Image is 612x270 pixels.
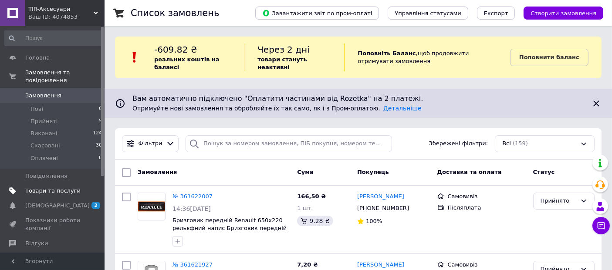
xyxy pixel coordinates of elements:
[358,50,416,57] b: Поповніть Баланс
[25,187,81,195] span: Товари та послуги
[91,202,100,209] span: 2
[531,10,596,17] span: Створити замовлення
[99,154,102,162] span: 0
[30,105,43,113] span: Нові
[28,13,105,21] div: Ваш ID: 4074853
[172,205,211,212] span: 14:36[DATE]
[484,10,508,17] span: Експорт
[30,154,58,162] span: Оплачені
[25,202,90,210] span: [DEMOGRAPHIC_DATA]
[132,94,584,104] span: Вам автоматично підключено "Оплатити частинами від Rozetka" на 2 платежі.
[138,169,177,175] span: Замовлення
[429,140,488,148] span: Збережені фільтри:
[25,54,50,62] span: Головна
[138,193,166,220] a: Фото товару
[297,216,333,226] div: 9.28 ₴
[477,7,515,20] button: Експорт
[28,5,94,13] span: TIR-Аксесуари
[515,10,603,16] a: Створити замовлення
[30,142,60,150] span: Скасовані
[357,169,389,175] span: Покупець
[154,56,220,70] b: реальних коштів на балансі
[383,105,422,112] a: Детальніше
[99,105,102,113] span: 0
[541,197,577,206] div: Прийнято
[592,217,610,234] button: Чат з покупцем
[297,193,326,200] span: 166,50 ₴
[139,140,162,148] span: Фільтри
[297,169,313,175] span: Cума
[4,30,103,46] input: Пошук
[96,142,102,150] span: 30
[172,193,213,200] a: № 361622007
[25,69,105,84] span: Замовлення та повідомлення
[25,92,61,100] span: Замовлення
[344,43,510,71] div: , щоб продовжити отримувати замовлення
[510,49,588,66] a: Поповнити баланс
[395,10,461,17] span: Управління статусами
[437,169,502,175] span: Доставка та оплата
[25,240,48,247] span: Відгуки
[186,135,392,152] input: Пошук за номером замовлення, ПІБ покупця, номером телефону, Email, номером накладної
[132,105,422,112] span: Отримуйте нові замовлення та обробляйте їх так само, як і з Пром-оплатою.
[172,261,213,268] a: № 361621927
[172,217,287,240] a: Бризговик передній Renault 650х220 рельєфний напис Бризговик передній з написом РЕНО
[257,56,307,70] b: товари стануть неактивні
[30,117,57,125] span: Прийняті
[519,54,579,60] b: Поповнити баланс
[357,261,404,269] a: [PERSON_NAME]
[533,169,555,175] span: Статус
[262,9,372,17] span: Завантажити звіт по пром-оплаті
[388,7,468,20] button: Управління статусами
[357,193,404,201] a: [PERSON_NAME]
[297,205,313,211] span: 1 шт.
[255,7,379,20] button: Завантажити звіт по пром-оплаті
[93,130,102,137] span: 124
[448,204,526,212] div: Післяплата
[513,140,528,147] span: (159)
[355,203,411,214] div: [PHONE_NUMBER]
[154,44,197,55] span: -609.82 ₴
[131,8,219,18] h1: Список замовлень
[257,44,310,55] span: Через 2 дні
[524,7,603,20] button: Створити замовлення
[448,261,526,269] div: Самовивіз
[448,193,526,200] div: Самовивіз
[297,261,318,268] span: 7,20 ₴
[99,117,102,125] span: 5
[25,217,81,232] span: Показники роботи компанії
[502,140,511,148] span: Всі
[138,195,165,217] img: Фото товару
[25,172,68,180] span: Повідомлення
[366,218,382,224] span: 100%
[128,51,141,64] img: :exclamation:
[30,130,57,137] span: Виконані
